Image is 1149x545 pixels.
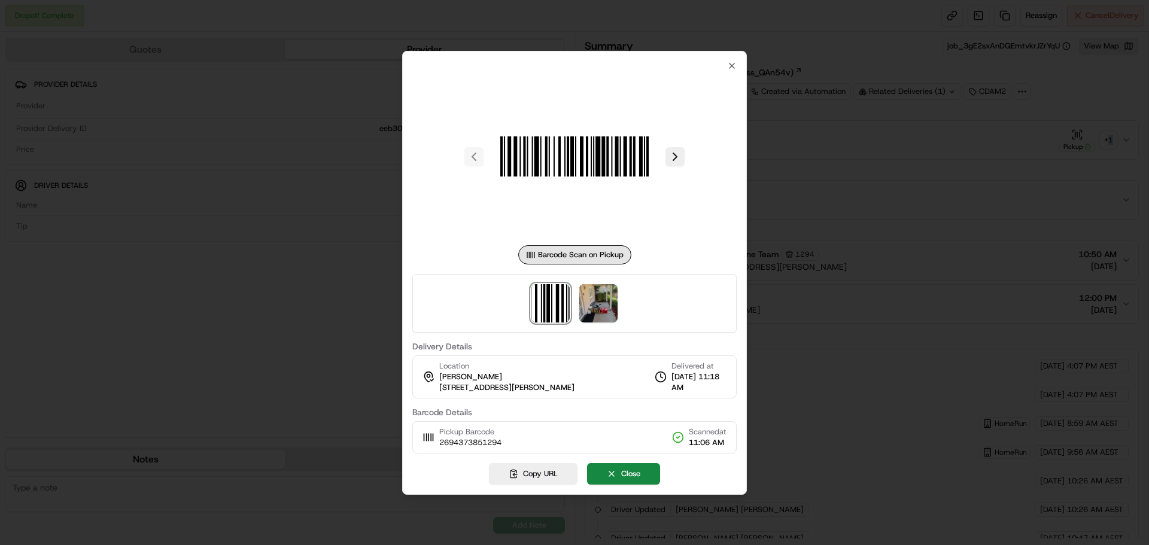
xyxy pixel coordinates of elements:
[489,463,577,485] button: Copy URL
[587,463,660,485] button: Close
[518,245,631,264] div: Barcode Scan on Pickup
[439,437,501,448] span: 2694373851294
[689,437,727,448] span: 11:06 AM
[671,372,727,393] span: [DATE] 11:18 AM
[671,361,727,372] span: Delivered at
[412,342,737,351] label: Delivery Details
[531,284,570,322] img: barcode_scan_on_pickup image
[412,408,737,416] label: Barcode Details
[439,427,501,437] span: Pickup Barcode
[488,71,661,243] img: barcode_scan_on_pickup image
[439,382,574,393] span: [STREET_ADDRESS][PERSON_NAME]
[689,427,727,437] span: Scanned at
[579,284,618,322] img: photo_proof_of_delivery image
[439,361,469,372] span: Location
[439,372,502,382] span: [PERSON_NAME]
